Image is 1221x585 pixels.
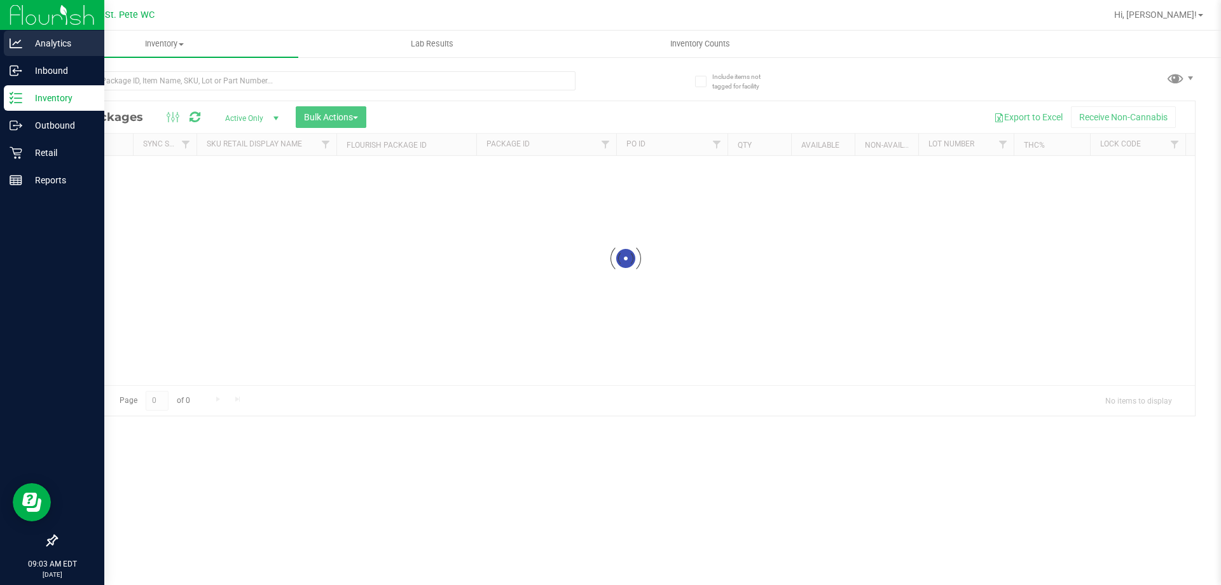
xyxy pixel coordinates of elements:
span: Hi, [PERSON_NAME]! [1114,10,1197,20]
span: Lab Results [394,38,471,50]
inline-svg: Outbound [10,119,22,132]
input: Search Package ID, Item Name, SKU, Lot or Part Number... [56,71,576,90]
p: Analytics [22,36,99,51]
p: Reports [22,173,99,188]
span: Inventory Counts [653,38,747,50]
p: Inventory [22,90,99,106]
inline-svg: Analytics [10,37,22,50]
inline-svg: Retail [10,146,22,159]
a: Lab Results [298,31,566,57]
p: Inbound [22,63,99,78]
p: 09:03 AM EDT [6,558,99,570]
span: St. Pete WC [105,10,155,20]
a: Inventory [31,31,298,57]
p: [DATE] [6,570,99,579]
inline-svg: Inbound [10,64,22,77]
p: Outbound [22,118,99,133]
inline-svg: Reports [10,174,22,187]
a: Inventory Counts [566,31,834,57]
span: Include items not tagged for facility [712,72,776,91]
iframe: Resource center [13,483,51,521]
span: Inventory [31,38,298,50]
inline-svg: Inventory [10,92,22,104]
p: Retail [22,145,99,160]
